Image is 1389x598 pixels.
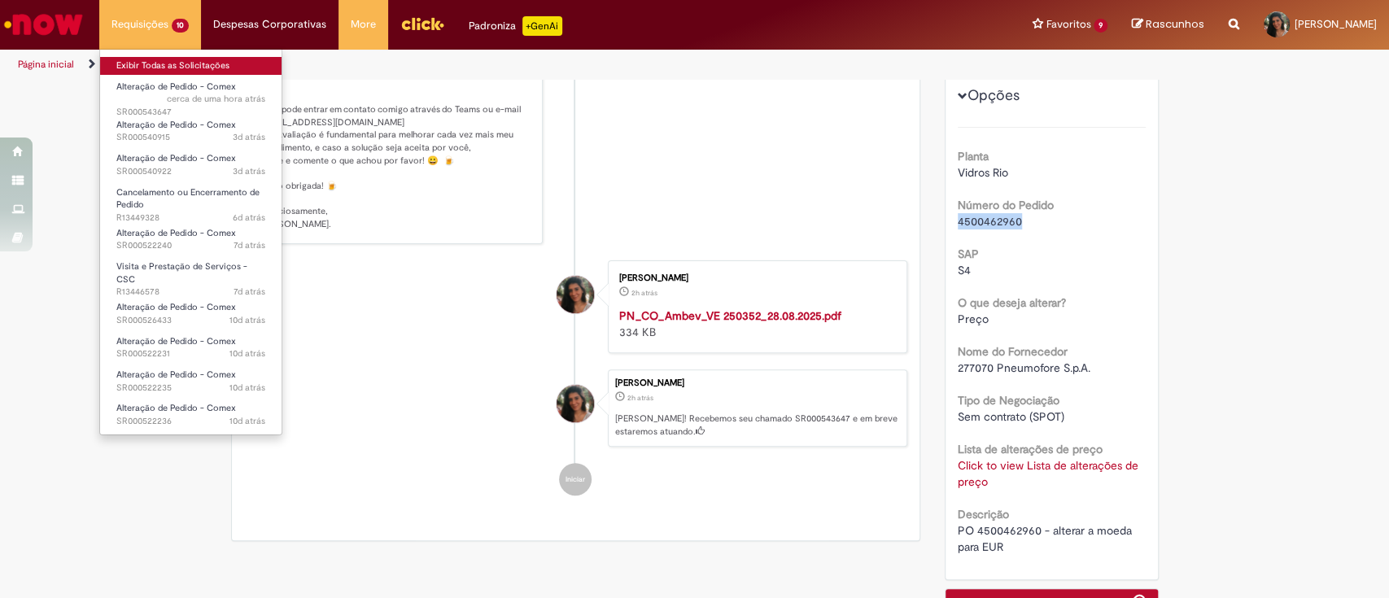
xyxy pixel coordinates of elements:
p: [PERSON_NAME]! Tudo bem? Pedido ajustado. Você pode entrar em contato comigo através do Teams ou ... [260,2,531,231]
span: 2h atrás [627,393,653,403]
span: 7d atrás [234,239,265,251]
a: Aberto SR000522236 : Alteração de Pedido - Comex [100,399,282,430]
a: Aberto SR000522240 : Alteração de Pedido - Comex [100,225,282,255]
span: SR000543647 [116,93,265,118]
span: Alteração de Pedido - Comex [116,119,236,131]
b: SAP [958,247,979,261]
time: 01/09/2025 08:48:37 [631,288,657,298]
span: SR000540922 [116,165,265,178]
ul: Trilhas de página [12,50,914,80]
span: 4500462960 [958,214,1022,229]
span: Alteração de Pedido - Comex [116,301,236,313]
p: +GenAi [522,16,562,36]
a: Aberto SR000522235 : Alteração de Pedido - Comex [100,366,282,396]
a: Click to view Lista de alterações de preço [958,458,1138,489]
span: Alteração de Pedido - Comex [116,402,236,414]
a: Exibir Todas as Solicitações [100,57,282,75]
a: Aberto SR000540915 : Alteração de Pedido - Comex [100,116,282,146]
a: Aberto R13446578 : Visita e Prestação de Serviços - CSC [100,258,282,293]
div: 334 KB [619,308,890,340]
div: Padroniza [469,16,562,36]
b: Descrição [958,507,1009,522]
span: [PERSON_NAME] [1295,17,1377,31]
span: R13446578 [116,286,265,299]
a: Aberto SR000543647 : Alteração de Pedido - Comex [100,78,282,113]
a: Aberto SR000540922 : Alteração de Pedido - Comex [100,150,282,180]
ul: Requisições [99,49,282,435]
span: Alteração de Pedido - Comex [116,227,236,239]
time: 01/09/2025 09:19:27 [167,93,265,105]
span: 10d atrás [229,314,265,326]
time: 29/08/2025 13:46:33 [233,165,265,177]
img: click_logo_yellow_360x200.png [400,11,444,36]
time: 01/09/2025 08:48:41 [627,393,653,403]
span: 277070 Pneumofore S.p.A. [958,360,1090,375]
time: 22/08/2025 16:41:33 [229,382,265,394]
span: 3d atrás [233,165,265,177]
time: 26/08/2025 16:03:45 [233,212,265,224]
span: 10d atrás [229,415,265,427]
span: Rascunhos [1146,16,1204,32]
b: Nome do Fornecedor [958,344,1068,359]
span: 6d atrás [233,212,265,224]
b: Tipo de Negociação [958,393,1059,408]
span: Visita e Prestação de Serviços - CSC [116,260,247,286]
time: 22/08/2025 16:38:17 [229,415,265,427]
span: 10 [172,19,189,33]
span: More [351,16,376,33]
span: Cancelamento ou Encerramento de Pedido [116,186,260,212]
div: [PERSON_NAME] [619,273,890,283]
span: Alteração de Pedido - Comex [116,335,236,347]
time: 22/08/2025 16:45:43 [229,314,265,326]
span: 2h atrás [631,288,657,298]
b: O que deseja alterar? [958,295,1066,310]
span: 9 [1094,19,1107,33]
span: 10d atrás [229,347,265,360]
span: SR000522240 [116,239,265,252]
span: 3d atrás [233,131,265,143]
div: [PERSON_NAME] [615,378,898,388]
a: Página inicial [18,58,74,71]
span: 10d atrás [229,382,265,394]
span: cerca de uma hora atrás [167,93,265,105]
span: Sem contrato (SPOT) [958,409,1064,424]
div: Rafaela Silva Dias [557,385,594,422]
time: 26/08/2025 09:36:19 [234,239,265,251]
span: Alteração de Pedido - Comex [116,369,236,381]
div: Rafaela Silva Dias [557,276,594,313]
b: Lista de alterações de preço [958,442,1103,456]
span: S4 [958,263,971,277]
span: Favoritos [1046,16,1090,33]
time: 26/08/2025 08:02:07 [234,286,265,298]
span: Preço [958,312,989,326]
span: R13449328 [116,212,265,225]
span: SR000540915 [116,131,265,144]
a: PN_CO_Ambev_VE 250352_28.08.2025.pdf [619,308,841,323]
span: SR000526433 [116,314,265,327]
time: 29/08/2025 14:22:09 [233,131,265,143]
span: Alteração de Pedido - Comex [116,81,236,93]
li: Rafaela Silva Dias [244,369,908,447]
span: Alteração de Pedido - Comex [116,152,236,164]
span: Despesas Corporativas [213,16,326,33]
span: Vidros Rio [958,165,1008,180]
a: Rascunhos [1132,17,1204,33]
a: Aberto SR000522231 : Alteração de Pedido - Comex [100,333,282,363]
img: ServiceNow [2,8,85,41]
span: 7d atrás [234,286,265,298]
span: PO 4500462960 - alterar a moeda para EUR [958,523,1135,554]
a: Aberto SR000526433 : Alteração de Pedido - Comex [100,299,282,329]
span: SR000522231 [116,347,265,360]
time: 22/08/2025 16:43:41 [229,347,265,360]
p: [PERSON_NAME]! Recebemos seu chamado SR000543647 e em breve estaremos atuando. [615,412,898,438]
span: SR000522236 [116,415,265,428]
a: Aberto R13449328 : Cancelamento ou Encerramento de Pedido [100,184,282,219]
span: Requisições [111,16,168,33]
span: SR000522235 [116,382,265,395]
b: Número do Pedido [958,198,1054,212]
b: Planta [958,149,989,164]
